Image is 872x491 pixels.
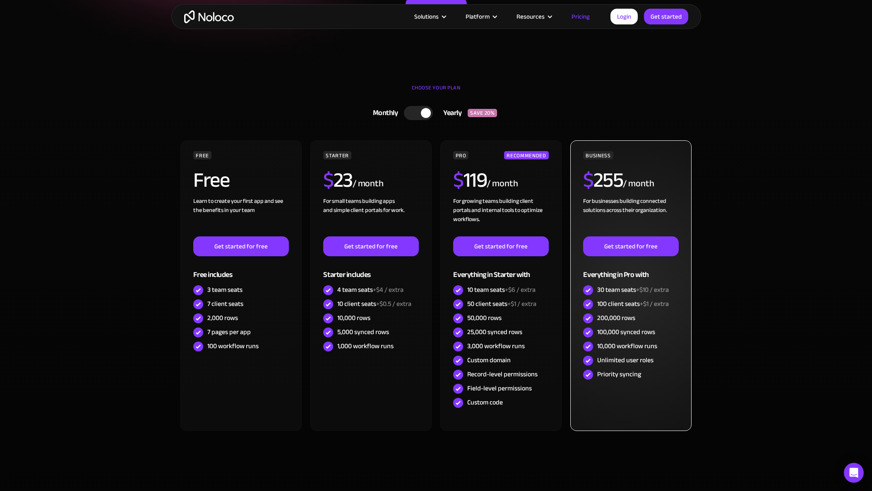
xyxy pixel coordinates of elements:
[207,285,243,294] div: 3 team seats
[636,284,669,296] span: +$10 / extra
[597,327,655,337] div: 100,000 synced rows
[507,298,536,310] span: +$1 / extra
[597,342,657,351] div: 10,000 workflow runs
[323,236,418,256] a: Get started for free
[453,256,548,283] div: Everything in Starter with
[337,285,404,294] div: 4 team seats
[404,11,455,22] div: Solutions
[487,177,518,190] div: / month
[561,11,600,22] a: Pricing
[467,342,525,351] div: 3,000 workflow runs
[467,285,536,294] div: 10 team seats
[433,107,468,119] div: Yearly
[453,151,468,159] div: PRO
[207,299,243,308] div: 7 client seats
[337,342,394,351] div: 1,000 workflow runs
[323,170,353,190] h2: 23
[610,9,638,24] a: Login
[455,11,506,22] div: Platform
[363,107,404,119] div: Monthly
[504,151,548,159] div: RECOMMENDED
[180,82,693,102] div: CHOOSE YOUR PLAN
[353,177,384,190] div: / month
[207,342,259,351] div: 100 workflow runs
[453,236,548,256] a: Get started for free
[644,9,688,24] a: Get started
[468,109,497,117] div: SAVE 20%
[193,151,211,159] div: FREE
[193,197,288,236] div: Learn to create your first app and see the benefits in your team ‍
[597,313,635,323] div: 200,000 rows
[583,197,678,236] div: For businesses building connected solutions across their organization. ‍
[414,11,439,22] div: Solutions
[505,284,536,296] span: +$6 / extra
[453,197,548,236] div: For growing teams building client portals and internal tools to optimize workflows.
[207,327,251,337] div: 7 pages per app
[467,327,522,337] div: 25,000 synced rows
[467,299,536,308] div: 50 client seats
[844,463,864,483] div: Open Intercom Messenger
[373,284,404,296] span: +$4 / extra
[193,236,288,256] a: Get started for free
[467,356,511,365] div: Custom domain
[516,11,545,22] div: Resources
[583,256,678,283] div: Everything in Pro with
[193,256,288,283] div: Free includes
[193,170,229,190] h2: Free
[506,11,561,22] div: Resources
[583,161,593,200] span: $
[597,370,641,379] div: Priority syncing
[597,356,653,365] div: Unlimited user roles
[583,170,623,190] h2: 255
[467,398,503,407] div: Custom code
[337,313,370,323] div: 10,000 rows
[337,299,411,308] div: 10 client seats
[323,256,418,283] div: Starter includes
[597,285,669,294] div: 30 team seats
[583,236,678,256] a: Get started for free
[376,298,411,310] span: +$0.5 / extra
[453,161,464,200] span: $
[323,151,351,159] div: STARTER
[467,384,532,393] div: Field-level permissions
[453,170,487,190] h2: 119
[184,10,234,23] a: home
[467,313,502,323] div: 50,000 rows
[323,161,334,200] span: $
[640,298,669,310] span: +$1 / extra
[207,313,238,323] div: 2,000 rows
[323,197,418,236] div: For small teams building apps and simple client portals for work. ‍
[597,299,669,308] div: 100 client seats
[467,370,538,379] div: Record-level permissions
[466,11,490,22] div: Platform
[337,327,389,337] div: 5,000 synced rows
[583,151,613,159] div: BUSINESS
[623,177,654,190] div: / month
